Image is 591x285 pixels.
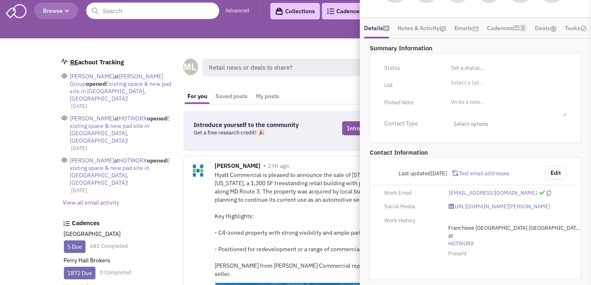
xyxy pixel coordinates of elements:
[90,243,128,250] a: 681 Completed
[64,230,121,238] a: [GEOGRAPHIC_DATA]
[70,157,173,186] div: at
[370,148,581,157] p: Contact Information
[379,203,443,211] div: Social Media
[487,22,527,34] a: Cadences
[211,89,252,104] a: Saved posts
[119,115,147,122] span: HOTWORX
[70,115,173,144] div: at
[70,73,173,102] div: at
[43,7,69,14] span: Browse
[63,221,70,226] img: Cadences_logo.png
[379,189,443,197] div: Work Email
[63,199,119,206] a: View all email activity
[379,166,452,181] div: Last updated
[448,224,580,232] span: Franchisee [GEOGRAPHIC_DATA] [GEOGRAPHIC_DATA]
[61,115,68,121] img: icons_eye-open.png
[119,157,147,164] span: HOTWORX
[72,219,173,227] h3: Cadences
[458,170,509,177] span: Test email addresses
[100,269,131,276] a: 0 Completed
[448,240,580,248] a: HOTWORX
[342,121,401,135] a: Introduce yourself
[86,2,219,19] input: Search
[448,224,580,249] span: at
[449,79,484,85] li: Select a list...
[370,44,581,52] p: Summary Information
[67,243,82,250] a: 5 Due
[61,73,68,79] img: icons_eye-open.png
[215,171,405,278] div: Hyatt Commercial is pleased to announce the sale of [STREET_ADDRESS][US_STATE], a 1,300 SF freest...
[268,162,291,170] span: 2 Hr ago.
[64,257,110,264] a: Perry Hall Brokers
[397,22,446,34] a: Notes & Activity
[70,80,171,102] span: Existing space & new pad site in [GEOGRAPHIC_DATA], [GEOGRAPHIC_DATA]!
[67,269,92,277] a: 1872 Due
[379,79,443,92] div: List
[194,121,310,129] h3: Introduce yourself to the community
[565,22,587,34] a: Tasks
[379,217,443,225] div: Work History
[71,102,173,111] p: [DATE]
[71,144,173,153] p: [DATE]
[275,7,283,15] img: icon-collection-lavender-black.svg
[322,3,386,19] a: Cadences1877
[379,96,443,109] div: Pinned Note
[70,58,78,66] span: RE
[448,250,467,257] span: Present
[70,157,114,164] span: [PERSON_NAME]
[449,189,537,197] a: [EMAIL_ADDRESS][DOMAIN_NAME]
[34,2,78,19] button: Browse
[70,73,163,87] span: [PERSON_NAME] Group
[472,26,479,32] img: icon-email-active-16.png
[70,115,114,122] span: [PERSON_NAME]
[194,129,310,137] p: Get a free research credit! 🎉
[364,22,389,34] a: Details
[61,157,68,163] img: icons_eye-open.png
[449,116,567,131] span: Select options
[202,59,411,76] span: Retail news or deals to share?
[61,59,68,64] img: home_email.png
[252,89,283,104] a: My posts
[86,80,106,87] span: opened
[6,2,26,18] img: SmartAdmin
[440,26,446,32] img: icon-note.png
[147,115,167,122] span: opened
[215,162,260,172] span: [PERSON_NAME]
[70,115,170,144] span: Existing space & new pad site in [GEOGRAPHIC_DATA], [GEOGRAPHIC_DATA]!
[71,186,173,195] p: [DATE]
[270,3,320,19] a: Collections
[70,73,114,80] span: [PERSON_NAME]
[225,7,249,15] a: Advanced
[70,58,124,66] a: REachout Tracking
[550,26,557,32] img: icon-dealamount.png
[327,8,334,14] img: Cadences_logo.png
[379,119,443,127] div: Contact Type
[580,25,587,32] img: TaskCount.png
[431,170,447,177] span: [DATE]
[70,157,170,186] span: Existing space & new pad site in [GEOGRAPHIC_DATA], [GEOGRAPHIC_DATA]!
[449,61,567,75] input: Set a status...
[454,22,479,34] a: Emails
[147,157,167,164] span: opened
[183,89,211,104] a: For you
[379,61,443,75] div: Status
[535,22,557,34] a: Deals
[449,203,550,211] a: [URL][DOMAIN_NAME][PERSON_NAME]
[519,24,527,32] span: 2
[545,166,566,180] button: Edit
